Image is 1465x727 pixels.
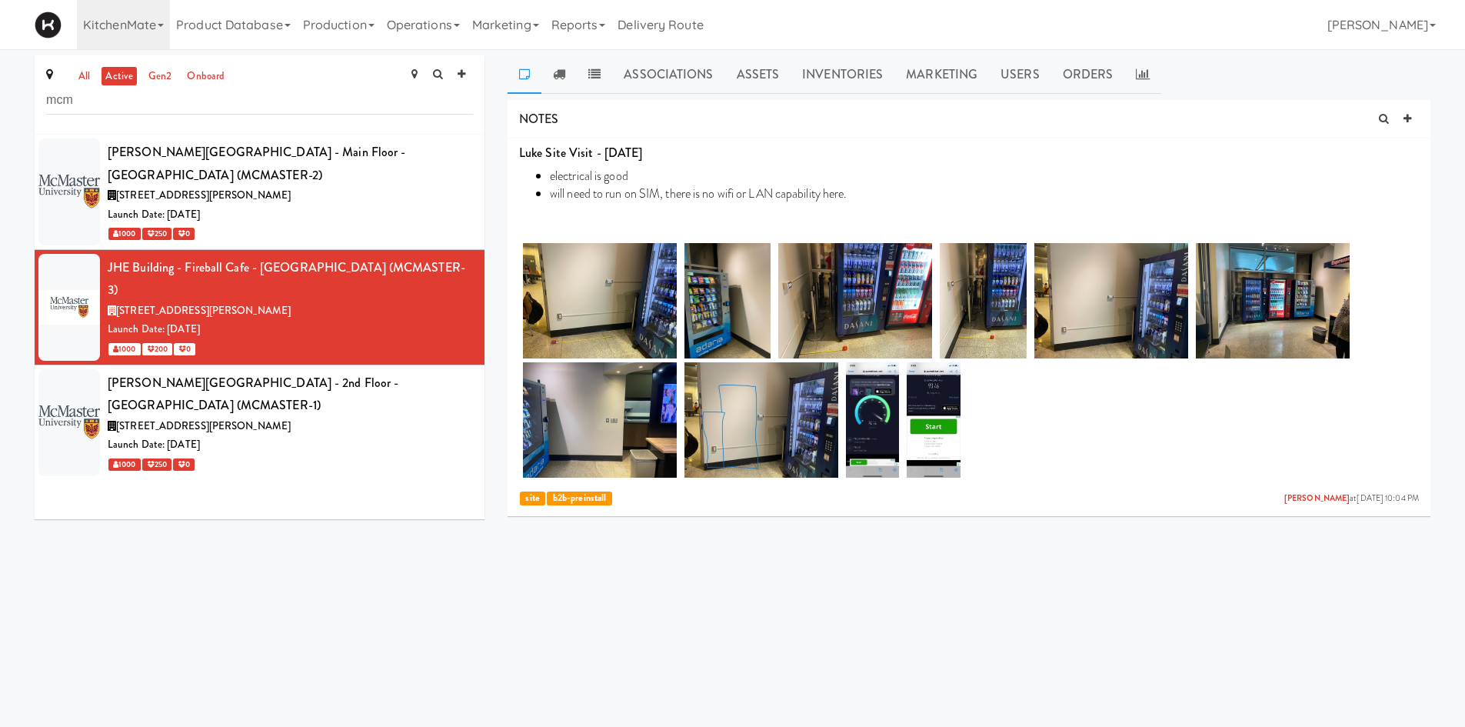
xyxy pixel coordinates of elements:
[989,55,1051,94] a: Users
[550,185,1419,202] li: will need to run on SIM, there is no wifi or LAN capability here.
[550,168,1419,185] li: electrical is good
[791,55,894,94] a: Inventories
[108,141,473,186] div: [PERSON_NAME][GEOGRAPHIC_DATA] - Main Floor - [GEOGRAPHIC_DATA] (MCMASTER-2)
[142,343,172,355] span: 200
[183,67,228,86] a: onboard
[75,67,94,86] a: all
[108,459,141,471] span: 1000
[1034,243,1188,358] img: i3xvg1fshqs12uaywdbi.jpg
[907,362,961,478] img: avqrnyzy1uemfutcvvpt.jpg
[1284,493,1419,505] span: at [DATE] 10:04 PM
[35,365,484,480] li: [PERSON_NAME][GEOGRAPHIC_DATA] - 2nd Floor - [GEOGRAPHIC_DATA] (MCMASTER-1)[STREET_ADDRESS][PERSO...
[116,419,291,433] span: [STREET_ADDRESS][PERSON_NAME]
[46,86,473,115] input: Search site
[778,243,932,358] img: gi8cmkcd7t5uwkivdixp.jpg
[684,243,771,358] img: uboh4lyjg4vusf0okiy7.jpg
[523,243,677,358] img: yip0lpf1qpgynbv5obac.jpg
[108,205,473,225] div: Launch Date: [DATE]
[173,228,195,240] span: 0
[519,110,559,128] span: NOTES
[35,12,62,38] img: Micromart
[174,343,195,355] span: 0
[173,459,195,471] span: 0
[108,320,473,339] div: Launch Date: [DATE]
[612,55,724,94] a: Associations
[102,67,137,86] a: active
[142,228,171,240] span: 250
[519,144,642,162] strong: Luke Site Visit - [DATE]
[116,188,291,202] span: [STREET_ADDRESS][PERSON_NAME]
[940,243,1027,358] img: bxzrf4pijts76os7hmb8.jpg
[894,55,989,94] a: Marketing
[520,492,545,506] span: site
[108,256,473,302] div: JHE Building - Fireball Cafe - [GEOGRAPHIC_DATA] (MCMASTER-3)
[35,135,484,250] li: [PERSON_NAME][GEOGRAPHIC_DATA] - Main Floor - [GEOGRAPHIC_DATA] (MCMASTER-2)[STREET_ADDRESS][PERS...
[684,362,838,478] img: ky7kyqwzyuizhafenpvw.jpg
[1284,492,1350,504] a: [PERSON_NAME]
[1196,243,1350,358] img: krpbsrbhf35dtolzvxvr.jpg
[725,55,791,94] a: Assets
[523,362,677,478] img: onixexom4em7blui5ine.jpg
[846,362,900,478] img: rk0zwhh71sbwt8wxedaa.jpg
[142,459,171,471] span: 250
[1051,55,1125,94] a: Orders
[108,435,473,455] div: Launch Date: [DATE]
[116,303,291,318] span: [STREET_ADDRESS][PERSON_NAME]
[108,372,473,417] div: [PERSON_NAME][GEOGRAPHIC_DATA] - 2nd Floor - [GEOGRAPHIC_DATA] (MCMASTER-1)
[145,67,175,86] a: gen2
[35,250,484,365] li: JHE Building - Fireball Cafe - [GEOGRAPHIC_DATA] (MCMASTER-3)[STREET_ADDRESS][PERSON_NAME]Launch ...
[108,228,141,240] span: 1000
[108,343,141,355] span: 1000
[547,492,611,506] span: b2b-preinstall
